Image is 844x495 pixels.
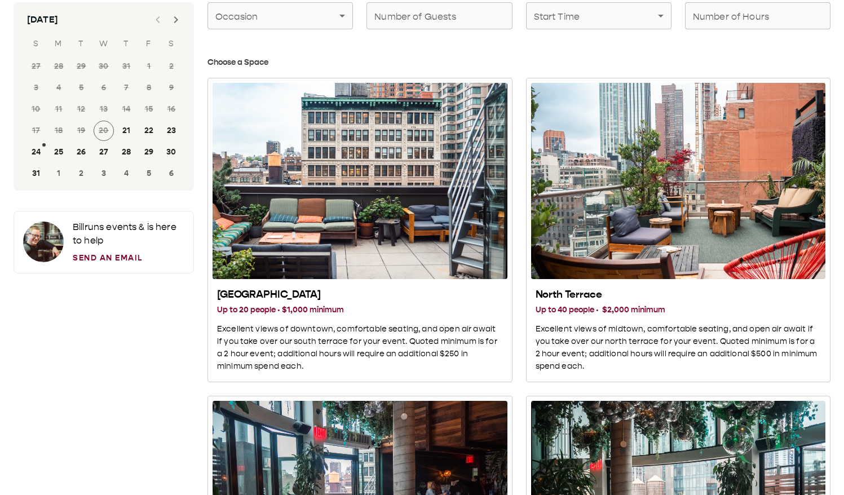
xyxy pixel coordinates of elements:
[207,78,512,382] button: South Terrace
[536,323,821,373] p: Excellent views of midtown, comfortable seating, and open air await if you take over our north te...
[139,121,159,141] button: 22
[139,142,159,162] button: 29
[94,163,114,184] button: 3
[71,142,91,162] button: 26
[48,142,69,162] button: 25
[217,323,503,373] p: Excellent views of downtown, comfortable seating, and open air await if you take over our south t...
[48,163,69,184] button: 1
[116,163,136,184] button: 4
[207,56,830,69] h3: Choose a Space
[161,33,182,55] span: Saturday
[116,33,136,55] span: Thursday
[139,33,159,55] span: Friday
[26,33,46,55] span: Sunday
[27,13,58,26] div: [DATE]
[48,33,69,55] span: Monday
[217,304,503,316] h3: Up to 20 people · $1,000 minimum
[536,304,821,316] h3: Up to 40 people · $2,000 minimum
[94,33,114,55] span: Wednesday
[161,142,182,162] button: 30
[116,142,136,162] button: 28
[161,163,182,184] button: 6
[139,163,159,184] button: 5
[71,163,91,184] button: 2
[165,8,187,31] button: Next month
[161,121,182,141] button: 23
[536,288,821,302] h2: North Terrace
[73,220,184,248] p: Bill runs events & is here to help
[526,78,831,382] button: North Terrace
[71,33,91,55] span: Tuesday
[116,121,136,141] button: 21
[26,142,46,162] button: 24
[94,142,114,162] button: 27
[26,163,46,184] button: 31
[73,252,184,264] a: Send an Email
[217,288,503,302] h2: [GEOGRAPHIC_DATA]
